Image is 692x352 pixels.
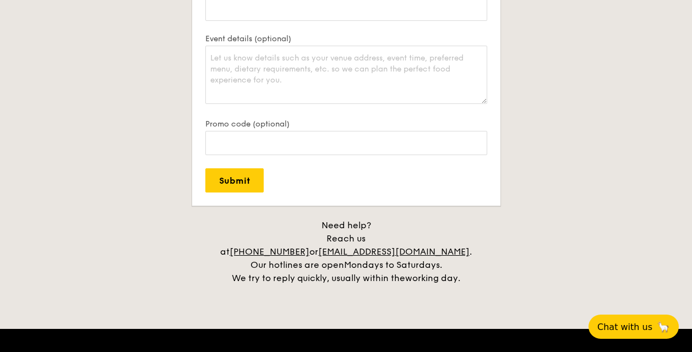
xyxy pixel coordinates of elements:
input: Submit [205,168,264,193]
textarea: Let us know details such as your venue address, event time, preferred menu, dietary requirements,... [205,46,487,104]
span: Chat with us [597,322,652,332]
span: 🦙 [657,321,670,333]
button: Chat with us🦙 [589,315,679,339]
a: [EMAIL_ADDRESS][DOMAIN_NAME] [318,246,470,257]
span: Mondays to Saturdays. [344,260,442,270]
span: working day. [405,273,460,283]
label: Promo code (optional) [205,119,487,129]
div: Need help? Reach us at or . Our hotlines are open We try to reply quickly, usually within the [209,219,484,285]
a: [PHONE_NUMBER] [230,246,309,257]
label: Event details (optional) [205,34,487,43]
